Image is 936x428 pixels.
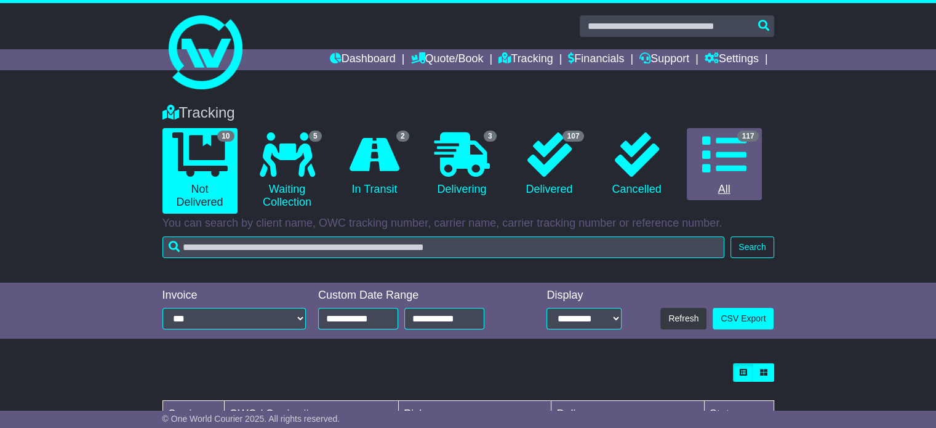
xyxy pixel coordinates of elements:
[687,128,762,201] a: 117 All
[162,289,306,302] div: Invoice
[705,49,759,70] a: Settings
[162,401,224,428] td: Carrier
[399,401,551,428] td: Pickup
[309,131,322,142] span: 5
[224,401,399,428] td: OWC / Carrier #
[318,289,514,302] div: Custom Date Range
[704,401,774,428] td: Status
[568,49,624,70] a: Financials
[425,128,500,201] a: 3 Delivering
[546,289,622,302] div: Display
[599,128,674,201] a: Cancelled
[730,236,774,258] button: Search
[639,49,689,70] a: Support
[562,131,583,142] span: 107
[330,49,396,70] a: Dashboard
[250,128,325,214] a: 5 Waiting Collection
[156,104,780,122] div: Tracking
[484,131,497,142] span: 3
[217,131,234,142] span: 10
[512,128,587,201] a: 107 Delivered
[162,128,238,214] a: 10 Not Delivered
[551,401,704,428] td: Delivery
[660,308,706,329] button: Refresh
[737,131,758,142] span: 117
[337,128,412,201] a: 2 In Transit
[162,414,340,424] span: © One World Courier 2025. All rights reserved.
[410,49,483,70] a: Quote/Book
[396,131,409,142] span: 2
[498,49,553,70] a: Tracking
[713,308,774,329] a: CSV Export
[162,217,774,230] p: You can search by client name, OWC tracking number, carrier name, carrier tracking number or refe...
